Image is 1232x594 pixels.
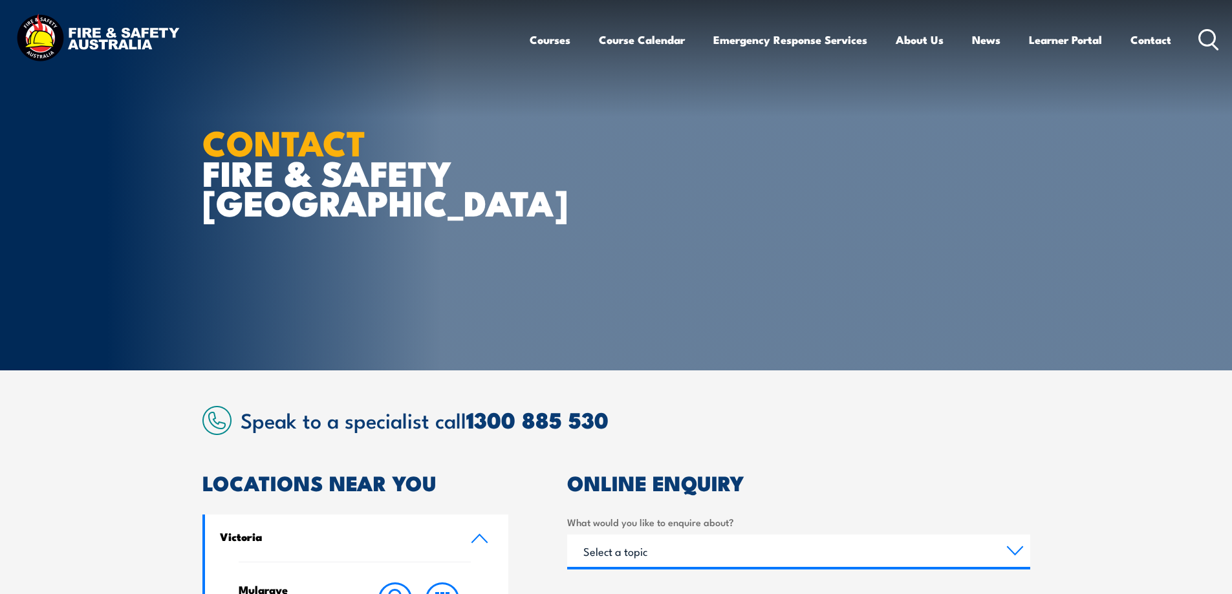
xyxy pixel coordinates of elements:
[1029,23,1102,57] a: Learner Portal
[896,23,944,57] a: About Us
[530,23,570,57] a: Courses
[713,23,867,57] a: Emergency Response Services
[599,23,685,57] a: Course Calendar
[202,114,366,168] strong: CONTACT
[567,514,1030,529] label: What would you like to enquire about?
[202,473,509,491] h2: LOCATIONS NEAR YOU
[466,402,609,436] a: 1300 885 530
[972,23,1000,57] a: News
[202,127,522,217] h1: FIRE & SAFETY [GEOGRAPHIC_DATA]
[205,514,509,562] a: Victoria
[241,408,1030,431] h2: Speak to a specialist call
[1130,23,1171,57] a: Contact
[220,529,451,544] h4: Victoria
[567,473,1030,491] h2: ONLINE ENQUIRY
